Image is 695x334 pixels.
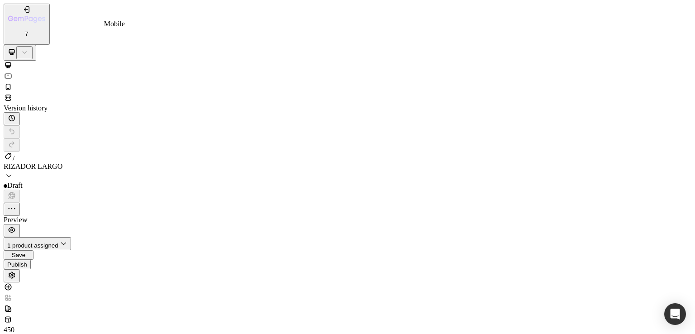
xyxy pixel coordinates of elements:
div: Image [4,22,539,30]
span: RIZADOR LARGO [4,162,62,170]
span: Publish the page to see the content. [45,64,147,72]
button: Header [31,4,64,14]
div: Preview [4,216,691,224]
div: 450 [4,326,22,334]
span: Custom Code [4,64,43,72]
div: Publish [7,261,27,268]
span: 1 product assigned [7,242,58,249]
div: Mobile [104,20,125,28]
button: Save [4,250,33,260]
div: Open Intercom Messenger [664,303,686,325]
button: Publish [4,260,31,269]
div: Section 1 [4,30,539,38]
button: 1 product assigned [4,237,71,250]
span: Header [41,6,61,13]
span: / [13,154,14,162]
span: Save [12,252,25,258]
span: Draft [7,181,23,189]
div: Version history [4,104,691,112]
div: Undo/Redo [4,125,691,152]
button: 7 [4,4,50,45]
p: 7 [8,30,45,37]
